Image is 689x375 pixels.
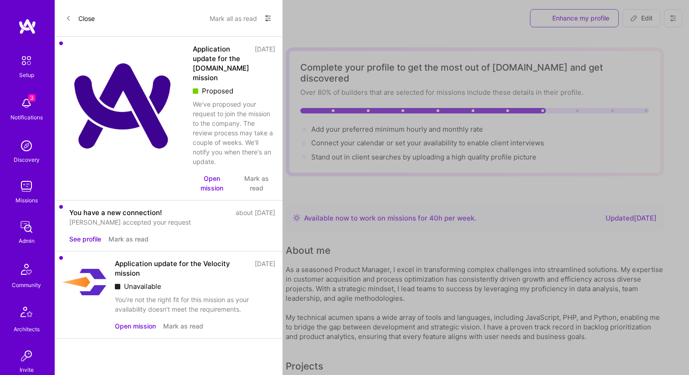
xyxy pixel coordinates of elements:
button: Mark as read [238,174,275,193]
img: admin teamwork [17,218,36,236]
div: Application update for the Velocity mission [115,259,249,278]
div: Setup [19,70,34,80]
div: Admin [19,236,35,246]
div: about [DATE] [236,208,275,217]
div: You're not the right fit for this mission as your availability doesn't meet the requirements. [115,295,275,314]
img: Company Logo [62,44,185,168]
div: You have a new connection! [69,208,162,217]
img: Architects [15,303,37,324]
div: Notifications [10,113,43,122]
img: setup [17,51,36,70]
div: Invite [20,365,34,375]
button: Mark all as read [210,11,257,26]
div: Proposed [193,86,275,96]
div: We've proposed your request to join the mission to the company. The review process may take a cou... [193,99,275,166]
div: [DATE] [255,259,275,278]
span: 3 [28,94,36,102]
img: discovery [17,137,36,155]
div: [DATE] [255,44,275,82]
button: Mark as read [163,321,203,331]
button: Mark as read [108,234,149,244]
img: logo [18,18,36,35]
div: Missions [15,195,38,205]
div: Architects [14,324,40,334]
img: Community [15,258,37,280]
div: Discovery [14,155,40,164]
img: Company Logo [62,259,108,304]
button: Close [66,11,95,26]
button: See profile [69,234,101,244]
div: [PERSON_NAME] accepted your request [69,217,275,227]
div: Community [12,280,41,290]
div: Application update for the [DOMAIN_NAME] mission [193,44,249,82]
button: Open mission [193,174,231,193]
img: bell [17,94,36,113]
button: Open mission [115,321,156,331]
img: teamwork [17,177,36,195]
img: Invite [17,347,36,365]
div: Unavailable [115,282,275,291]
